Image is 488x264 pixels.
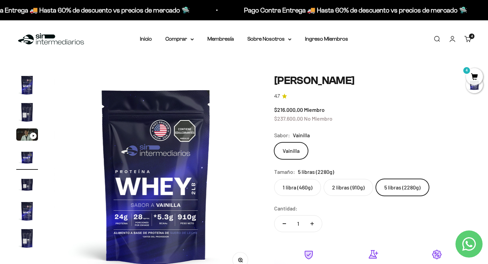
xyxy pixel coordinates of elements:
[274,93,472,100] a: 4.74.7 de 5.0 estrellas
[247,35,291,43] summary: Sobre Nosotros
[16,101,38,125] button: Ir al artículo 2
[469,34,474,39] cart-count: 4
[274,93,280,100] span: 4.7
[16,173,38,197] button: Ir al artículo 5
[274,115,303,122] span: $237.600,00
[304,106,325,113] span: Miembro
[274,167,295,176] legend: Tamaño:
[165,35,194,43] summary: Comprar
[274,204,298,213] label: Cantidad:
[304,115,332,122] span: No Miembro
[302,216,322,232] button: Aumentar cantidad
[16,74,38,96] img: Proteína Whey - Vainilla
[16,146,38,168] img: Proteína Whey - Vainilla
[16,128,38,143] button: Ir al artículo 3
[16,200,38,222] img: Proteína Whey - Vainilla
[463,66,471,75] mark: 4
[16,227,38,251] button: Ir al artículo 7
[305,36,348,42] a: Ingreso Miembros
[230,5,454,16] p: Pago Contra Entrega 🚚 Hasta 60% de descuento vs precios de mercado 🛸
[16,146,38,170] button: Ir al artículo 4
[274,74,472,87] h1: [PERSON_NAME]
[16,173,38,195] img: Proteína Whey - Vainilla
[16,200,38,224] button: Ir al artículo 6
[293,131,310,140] span: Vainilla
[16,227,38,249] img: Proteína Whey - Vainilla
[466,74,483,81] a: 4
[274,106,303,113] span: $216.000,00
[140,36,152,42] a: Inicio
[274,131,290,140] legend: Sabor:
[16,74,38,98] button: Ir al artículo 1
[464,35,472,43] a: 4
[16,101,38,123] img: Proteína Whey - Vainilla
[274,216,294,232] button: Reducir cantidad
[207,36,234,42] a: Membresía
[298,167,334,176] span: 5 libras (2280g)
